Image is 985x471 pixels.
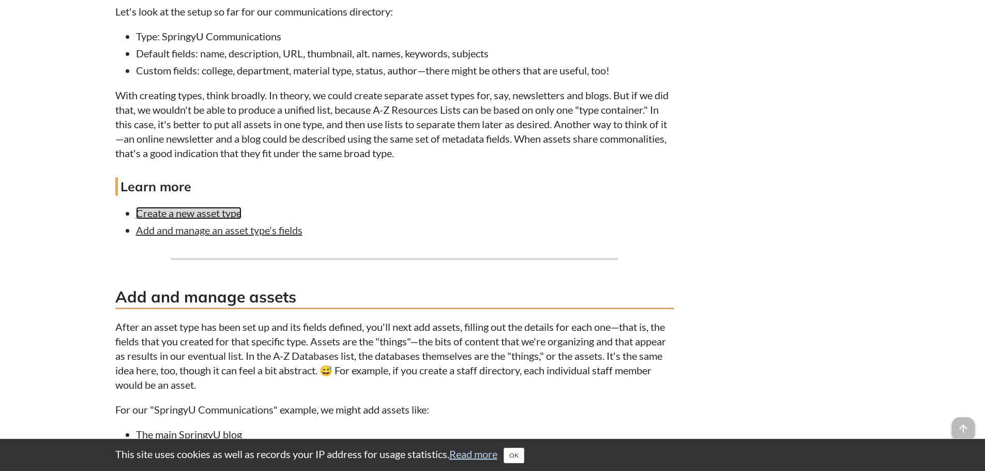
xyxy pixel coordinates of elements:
span: arrow_upward [952,417,975,440]
p: After an asset type has been set up and its fields defined, you'll next add assets, filling out t... [115,320,674,392]
li: The main SpringyU blog [136,427,674,442]
button: Close [504,448,524,463]
a: Add and manage an asset type's fields [136,224,302,236]
p: For our "SpringyU Communications" example, we might add assets like: [115,402,674,417]
a: Read more [449,448,497,460]
h4: Learn more [115,177,674,195]
a: arrow_upward [952,418,975,431]
p: With creating types, think broadly. In theory, we could create separate asset types for, say, new... [115,88,674,160]
li: Default fields: name, description, URL, thumbnail, alt. names, keywords, subjects [136,46,674,60]
p: Let's look at the setup so far for our communications directory: [115,4,674,19]
a: Create a new asset type [136,207,241,219]
li: Custom fields: college, department, material type, status, author—there might be others that are ... [136,63,674,78]
li: Type: SpringyU Communications [136,29,674,43]
div: This site uses cookies as well as records your IP address for usage statistics. [105,447,881,463]
h3: Add and manage assets [115,286,674,309]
